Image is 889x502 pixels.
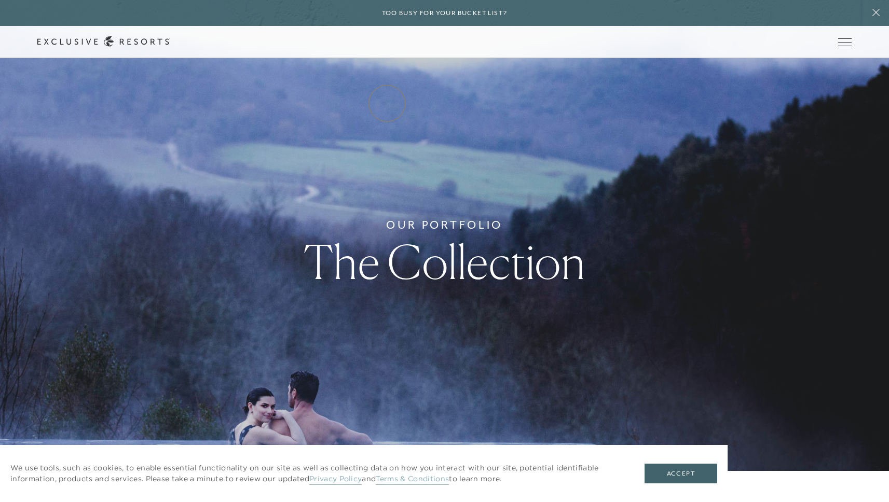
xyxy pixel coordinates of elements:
[838,38,852,46] button: Open navigation
[376,474,449,485] a: Terms & Conditions
[309,474,362,485] a: Privacy Policy
[304,239,585,285] h1: The Collection
[645,464,717,483] button: Accept
[382,8,508,18] h6: Too busy for your bucket list?
[10,463,624,484] p: We use tools, such as cookies, to enable essential functionality on our site as well as collectin...
[386,217,503,233] h6: Our Portfolio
